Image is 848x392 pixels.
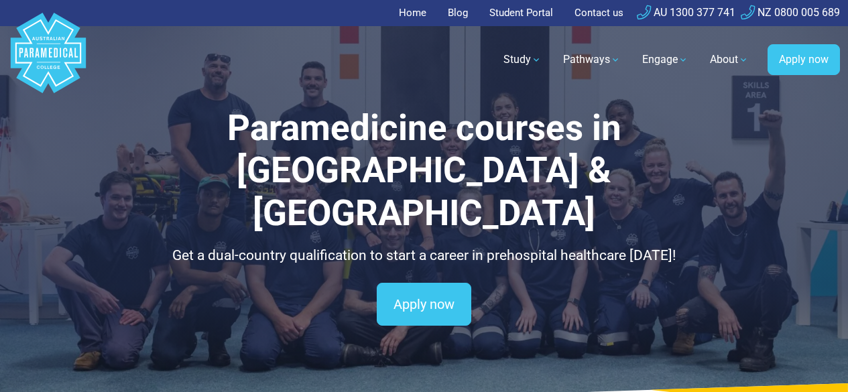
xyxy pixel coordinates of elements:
a: About [702,41,757,78]
a: Engage [634,41,696,78]
h1: Paramedicine courses in [GEOGRAPHIC_DATA] & [GEOGRAPHIC_DATA] [70,107,778,235]
a: Apply now [768,44,840,75]
a: Study [495,41,550,78]
a: Pathways [555,41,629,78]
a: Apply now [377,283,471,326]
a: Australian Paramedical College [8,26,88,94]
a: NZ 0800 005 689 [741,6,840,19]
a: AU 1300 377 741 [637,6,735,19]
p: Get a dual-country qualification to start a career in prehospital healthcare [DATE]! [70,245,778,267]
